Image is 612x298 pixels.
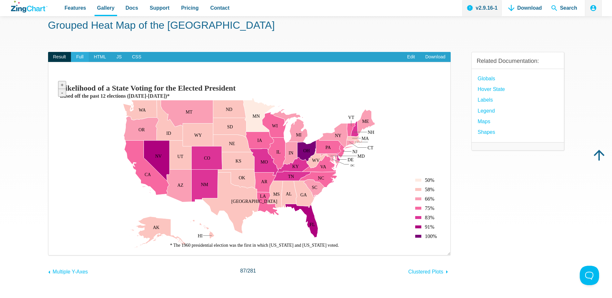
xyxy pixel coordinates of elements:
a: Multiple Y-Axes [48,266,88,276]
span: Result [48,52,71,62]
span: Clustered Plots [408,269,444,274]
span: Contact [210,4,230,12]
span: Features [65,4,86,12]
span: Support [150,4,169,12]
h3: Related Documentation: [477,57,559,65]
h1: Grouped Heat Map of the [GEOGRAPHIC_DATA] [48,19,564,33]
span: Docs [125,4,138,12]
a: globals [478,74,495,83]
span: HTML [89,52,111,62]
a: Edit [402,52,420,62]
a: Maps [478,117,490,126]
span: Full [71,52,89,62]
a: Download [420,52,450,62]
span: Pricing [181,4,198,12]
span: 87 [240,268,246,273]
a: hover state [478,85,505,94]
span: JS [111,52,127,62]
a: Legend [478,106,495,115]
iframe: Toggle Customer Support [580,266,599,285]
a: Shapes [478,128,495,136]
a: Labels [478,95,493,104]
span: 281 [247,268,256,273]
span: Gallery [97,4,115,12]
span: Multiple Y-Axes [53,269,88,274]
a: ZingChart Logo. Click to return to the homepage [11,1,47,13]
a: Clustered Plots [408,266,451,276]
span: CSS [127,52,146,62]
div: ​ [48,62,451,255]
span: / [240,266,256,275]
